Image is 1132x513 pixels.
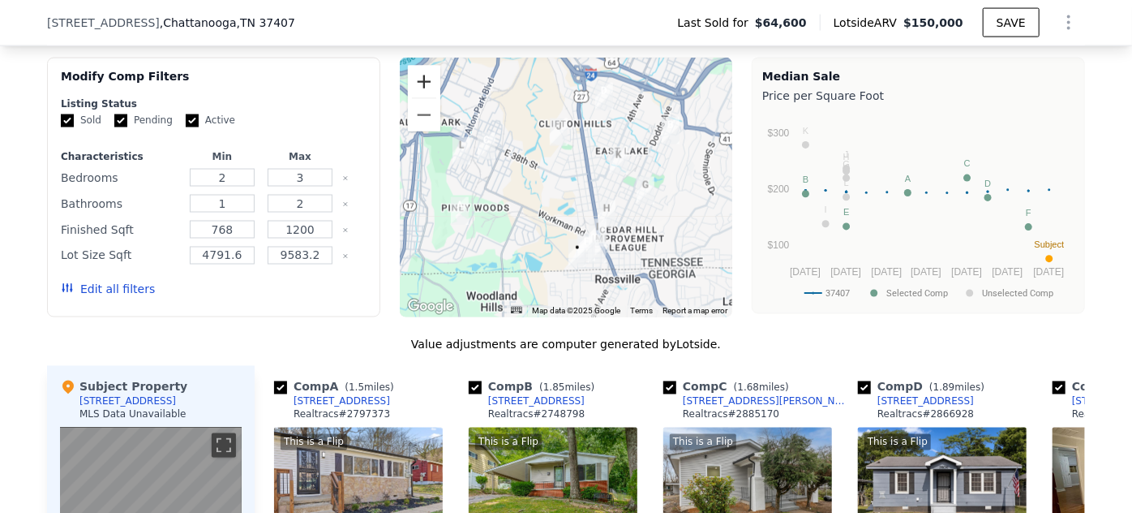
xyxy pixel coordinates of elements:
[478,132,495,160] div: 4028 Kirkland Ave
[404,296,457,317] img: Google
[872,266,903,278] text: [DATE]
[342,201,349,208] button: Clear
[677,15,755,31] span: Last Sold for
[408,66,440,98] button: Zoom in
[47,337,1085,353] div: Value adjustments are computer generated by Lotside .
[187,150,258,163] div: Min
[662,117,680,144] div: 2902 14th Ave
[61,114,101,127] label: Sold
[186,114,199,127] input: Active
[683,395,851,408] div: [STREET_ADDRESS][PERSON_NAME]
[662,307,727,316] a: Report a map error
[877,408,974,421] div: Realtracs # 2866928
[886,288,948,299] text: Selected Comp
[281,434,347,450] div: This is a Flip
[294,408,390,421] div: Realtracs # 2797373
[1034,266,1065,278] text: [DATE]
[475,434,542,450] div: This is a Flip
[858,379,991,395] div: Comp D
[1035,240,1065,250] text: Subject
[768,127,790,139] text: $300
[903,16,963,29] span: $150,000
[670,434,736,450] div: This is a Flip
[568,239,586,267] div: 1400 E 50th St
[61,97,367,110] div: Listing Status
[452,137,470,165] div: 4317 Ohls Ave
[803,175,808,185] text: B
[933,382,955,394] span: 1.89
[923,382,991,394] span: ( miles)
[61,218,180,241] div: Finished Sqft
[114,114,173,127] label: Pending
[61,282,155,298] button: Edit all filters
[790,266,821,278] text: [DATE]
[61,166,180,189] div: Bedrooms
[843,208,849,218] text: E
[543,382,565,394] span: 1.85
[830,266,861,278] text: [DATE]
[762,107,1074,310] svg: A chart.
[61,150,180,163] div: Characteristics
[663,379,795,395] div: Comp C
[598,200,615,228] div: 2603 E 44th St
[294,395,390,408] div: [STREET_ADDRESS]
[844,149,849,159] text: J
[858,395,974,408] a: [STREET_ADDRESS]
[274,395,390,408] a: [STREET_ADDRESS]
[349,382,364,394] span: 1.5
[905,174,911,183] text: A
[1026,208,1031,218] text: F
[755,15,807,31] span: $64,600
[451,197,469,225] div: 112 Arlington Ter
[186,114,235,127] label: Active
[342,227,349,234] button: Clear
[408,99,440,131] button: Zoom out
[511,307,522,314] button: Keyboard shortcuts
[264,150,336,163] div: Max
[274,379,401,395] div: Comp A
[342,253,349,260] button: Clear
[844,179,849,188] text: L
[983,8,1040,37] button: SAVE
[404,296,457,317] a: Open this area in Google Maps (opens a new window)
[982,288,1053,299] text: Unselected Comp
[964,159,971,169] text: C
[550,119,568,146] div: 1122 E 33rd St
[762,68,1074,84] div: Median Sale
[825,205,827,215] text: I
[993,266,1023,278] text: [DATE]
[610,147,628,175] div: 3220 5th Ave
[342,175,349,182] button: Clear
[727,382,795,394] span: ( miles)
[61,244,180,267] div: Lot Size Sqft
[1053,6,1085,39] button: Show Options
[951,266,982,278] text: [DATE]
[488,408,585,421] div: Realtracs # 2748798
[843,159,851,169] text: G
[984,179,991,188] text: D
[61,114,74,127] input: Sold
[768,239,790,251] text: $100
[825,288,850,299] text: 37407
[877,395,974,408] div: [STREET_ADDRESS]
[469,379,601,395] div: Comp B
[630,307,653,316] a: Terms (opens in new tab)
[589,219,607,247] div: 4617 English Ave
[469,395,585,408] a: [STREET_ADDRESS]
[803,126,809,136] text: K
[237,16,295,29] span: , TN 37407
[488,395,585,408] div: [STREET_ADDRESS]
[79,408,187,421] div: MLS Data Unavailable
[79,395,176,408] div: [STREET_ADDRESS]
[577,234,595,261] div: 1502 E 49th St
[338,382,400,394] span: ( miles)
[911,266,941,278] text: [DATE]
[762,84,1074,107] div: Price per Square Foot
[737,382,759,394] span: 1.68
[768,183,790,195] text: $200
[160,15,295,31] span: , Chattanooga
[637,177,654,205] div: 3821 14th Ave
[533,382,601,394] span: ( miles)
[864,434,931,450] div: This is a Flip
